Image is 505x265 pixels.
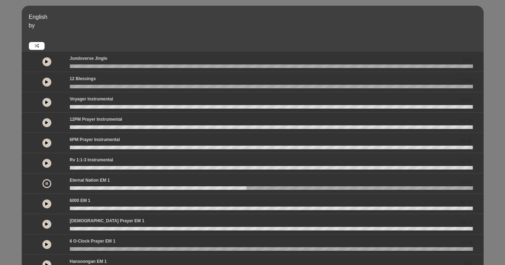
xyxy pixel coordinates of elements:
[29,13,482,21] p: English
[460,158,473,165] span: 02:02
[70,177,110,183] p: Eternal Nation EM 1
[463,77,473,84] span: 0.00
[460,117,473,125] span: 02:38
[463,56,473,64] span: 0.00
[70,76,96,82] p: 12 Blessings
[70,258,107,265] p: Hansoongan EM 1
[70,157,113,163] p: Rv 1:1-3 Instrumental
[70,55,107,62] p: Jundoverse Jingle
[460,97,473,104] span: 02:20
[70,238,115,244] p: 6 o-clock prayer EM 1
[460,137,473,145] span: 01:55
[29,22,35,28] span: by
[460,239,473,246] span: 03:48
[70,116,122,123] p: 12PM Prayer Instrumental
[460,219,473,226] span: 03:21
[460,198,473,206] span: 02:39
[70,96,113,102] p: Voyager Instrumental
[70,197,91,204] p: 6000 EM 1
[70,218,145,224] p: [DEMOGRAPHIC_DATA] prayer EM 1
[70,136,120,143] p: 6PM Prayer Instrumental
[460,178,473,186] span: 01:22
